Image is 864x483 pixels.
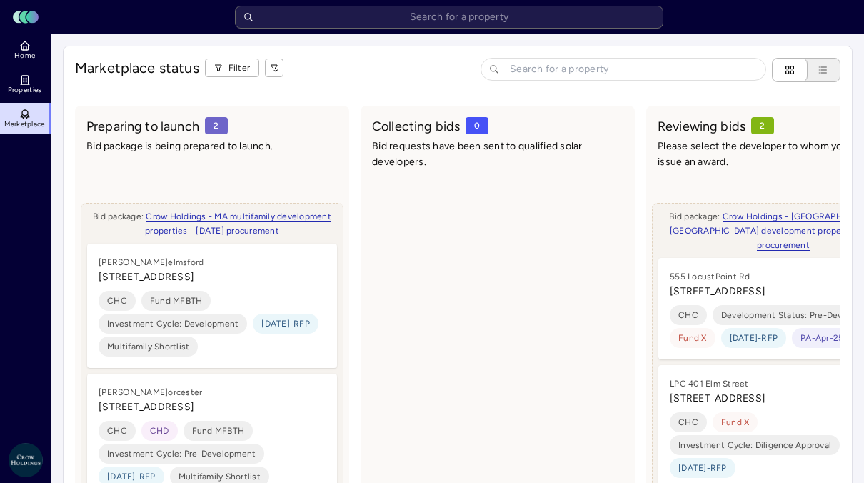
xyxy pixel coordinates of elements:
[107,317,238,331] span: Investment Cycle: Development
[713,377,749,391] div: m Street
[87,244,337,368] a: [PERSON_NAME]elmsford[STREET_ADDRESS]CHCFund MFBTHInvestment Cycle: Development[DATE]-RFPMultifam...
[678,415,698,429] span: CHC
[99,385,168,399] div: [PERSON_NAME]
[205,59,260,77] button: Filter
[721,415,750,429] span: Fund X
[107,339,189,354] span: Multifamily Shortlist
[670,285,765,297] span: [STREET_ADDRESS]
[150,294,203,308] span: Fund MFBTH
[481,58,766,81] input: Search for a property
[261,317,310,331] span: [DATE]-RFP
[107,447,256,461] span: Investment Cycle: Pre-Development
[670,377,713,391] div: LPC 401 El
[168,255,204,269] div: elmsford
[678,438,831,452] span: Investment Cycle: Diligence Approval
[670,269,715,284] div: 555 Locust
[730,331,778,345] span: [DATE]-RFP
[99,255,168,269] div: [PERSON_NAME]
[678,461,727,475] span: [DATE]-RFP
[9,443,43,477] img: Crow Holdings
[168,385,202,399] div: orcester
[205,117,228,134] span: 2
[150,424,169,438] span: CHD
[772,58,808,82] button: Kanban view
[4,120,44,129] span: Marketplace
[192,424,245,438] span: Fund MFBTH
[228,61,251,75] span: Filter
[75,58,199,78] span: Marketplace status
[14,51,35,60] span: Home
[107,294,127,308] span: CHC
[751,117,774,134] span: 2
[86,139,338,154] span: Bid package is being prepared to launch.
[466,117,488,134] span: 0
[107,424,127,438] span: CHC
[87,209,337,238] span: Bid package:
[99,401,194,413] span: [STREET_ADDRESS]
[715,269,750,284] div: Point Rd
[8,86,42,94] span: Properties
[99,271,194,283] span: [STREET_ADDRESS]
[678,331,707,345] span: Fund X
[372,117,460,136] span: Collecting bids
[658,117,745,136] span: Reviewing bids
[235,6,663,29] input: Search for a property
[793,58,840,82] button: Table view
[678,308,698,322] span: CHC
[145,211,331,236] a: Crow Holdings - MA multifamily development properties - [DATE] procurement
[86,117,199,136] span: Preparing to launch
[670,392,765,404] span: [STREET_ADDRESS]
[800,331,843,345] span: PA-Apr-25
[372,139,623,170] span: Bid requests have been sent to qualified solar developers.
